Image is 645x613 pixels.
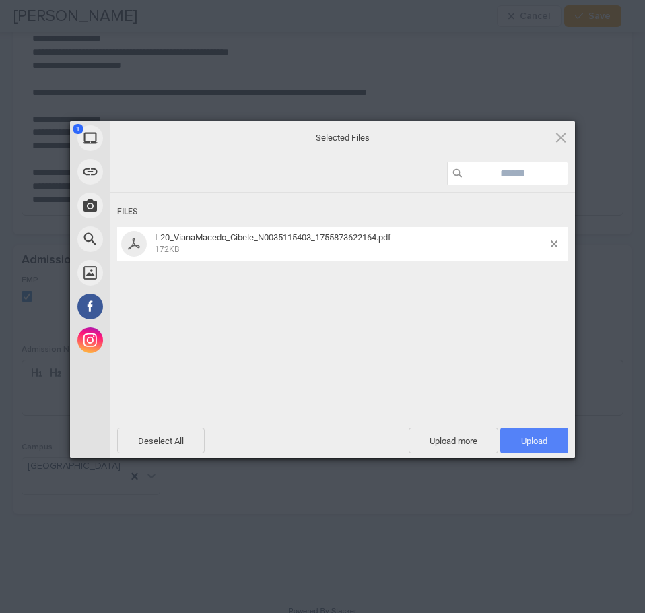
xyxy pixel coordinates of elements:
div: Take Photo [70,189,232,222]
span: Selected Files [208,132,477,144]
span: Upload [521,436,547,446]
span: Click here or hit ESC to close picker [553,130,568,145]
span: I-20_VianaMacedo_Cibele_N0035115403_1755873622164.pdf [155,232,391,243]
span: 172KB [155,245,179,254]
div: Link (URL) [70,155,232,189]
div: My Device [70,121,232,155]
div: Web Search [70,222,232,256]
span: Upload [500,428,568,453]
span: I-20_VianaMacedo_Cibele_N0035115403_1755873622164.pdf [151,232,551,255]
div: Instagram [70,323,232,357]
span: 1 [73,124,83,134]
div: Facebook [70,290,232,323]
span: Upload more [409,428,498,453]
div: Files [117,199,568,224]
div: Unsplash [70,256,232,290]
span: Deselect All [117,428,205,453]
